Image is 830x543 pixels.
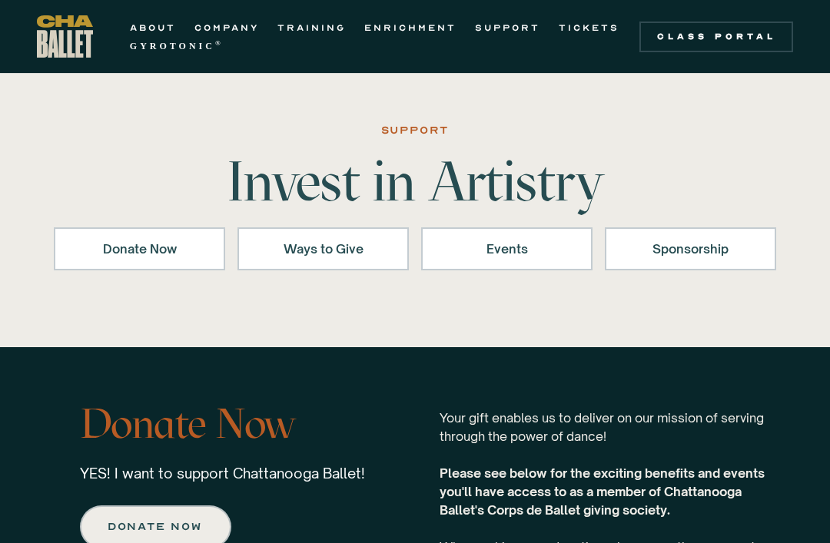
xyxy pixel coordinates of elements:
[74,240,205,258] div: Donate Now
[639,22,793,52] a: Class Portal
[605,227,776,270] a: Sponsorship
[54,227,225,270] a: Donate Now
[130,18,176,37] a: ABOUT
[475,18,540,37] a: SUPPORT
[257,240,389,258] div: Ways to Give
[649,31,784,43] div: Class Portal
[237,227,409,270] a: Ways to Give
[175,154,655,209] h1: Invest in Artistry
[277,18,346,37] a: TRAINING
[625,240,756,258] div: Sponsorship
[421,227,593,270] a: Events
[37,15,93,58] a: home
[364,18,456,37] a: ENRICHMENT
[130,37,224,55] a: GYROTONIC®
[381,121,450,140] div: SUPPORT
[559,18,619,37] a: TICKETS
[440,465,765,518] strong: Please see below for the exciting benefits and events you'll have access to as a member of Chatta...
[130,41,215,51] strong: GYROTONIC
[215,39,224,47] sup: ®
[441,240,573,258] div: Events
[80,464,365,482] p: YES! I want to support Chattanooga Ballet!
[194,18,259,37] a: COMPANY
[80,393,365,455] h3: Donate Now
[109,518,202,536] div: Donate now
